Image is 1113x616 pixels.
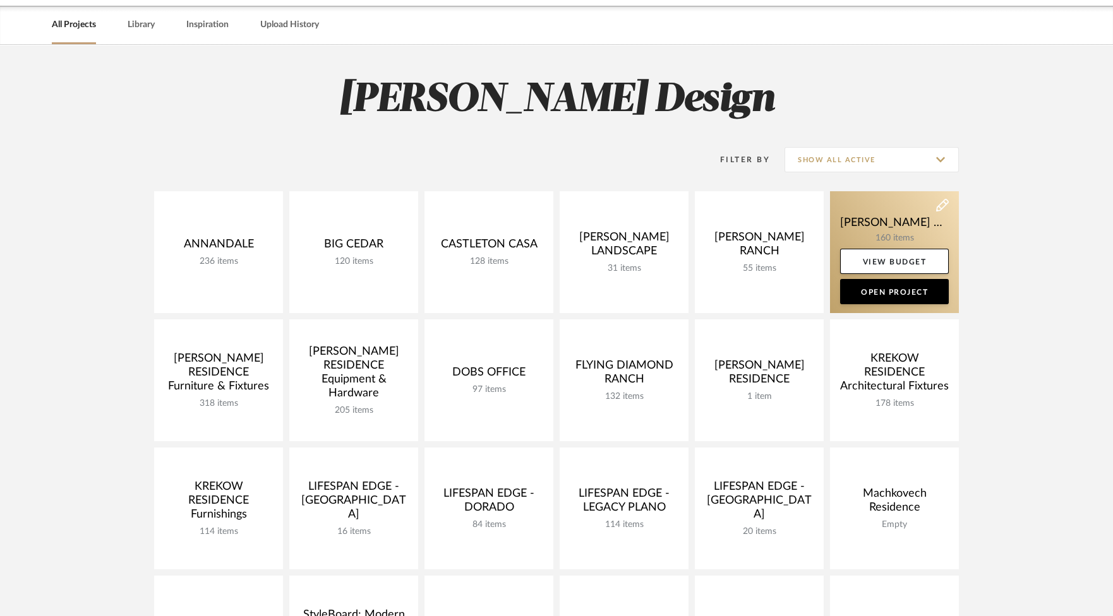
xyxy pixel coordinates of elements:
div: 114 items [164,526,273,537]
div: 114 items [570,519,678,530]
div: KREKOW RESIDENCE Furnishings [164,480,273,526]
div: [PERSON_NAME] RESIDENCE Equipment & Hardware [299,345,408,405]
div: ANNANDALE [164,237,273,256]
div: [PERSON_NAME] RANCH [705,230,814,263]
div: 318 items [164,398,273,409]
div: FLYING DIAMOND RANCH [570,358,678,391]
a: View Budget [840,249,949,274]
div: Filter By [704,153,770,166]
div: Empty [840,519,949,530]
div: [PERSON_NAME] LANDSCAPE [570,230,678,263]
a: Open Project [840,279,949,304]
div: BIG CEDAR [299,237,408,256]
div: 1 item [705,391,814,402]
div: 178 items [840,398,949,409]
div: 31 items [570,263,678,274]
div: 205 items [299,405,408,416]
div: 236 items [164,256,273,267]
div: 55 items [705,263,814,274]
h2: [PERSON_NAME] Design [102,76,1011,124]
div: CASTLETON CASA [435,237,543,256]
a: All Projects [52,16,96,33]
div: LIFESPAN EDGE - [GEOGRAPHIC_DATA] [705,480,814,526]
div: 84 items [435,519,543,530]
div: LIFESPAN EDGE - DORADO [435,487,543,519]
div: 16 items [299,526,408,537]
div: [PERSON_NAME] RESIDENCE [705,358,814,391]
div: 97 items [435,384,543,395]
div: [PERSON_NAME] RESIDENCE Furniture & Fixtures [164,352,273,398]
div: 20 items [705,526,814,537]
div: 128 items [435,256,543,267]
div: LIFESPAN EDGE - LEGACY PLANO [570,487,678,519]
div: KREKOW RESIDENCE Architectural Fixtures [840,352,949,398]
a: Library [128,16,155,33]
div: DOBS OFFICE [435,365,543,384]
div: 120 items [299,256,408,267]
div: 132 items [570,391,678,402]
div: LIFESPAN EDGE - [GEOGRAPHIC_DATA] [299,480,408,526]
div: Machkovech Residence [840,487,949,519]
a: Inspiration [186,16,229,33]
a: Upload History [260,16,319,33]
